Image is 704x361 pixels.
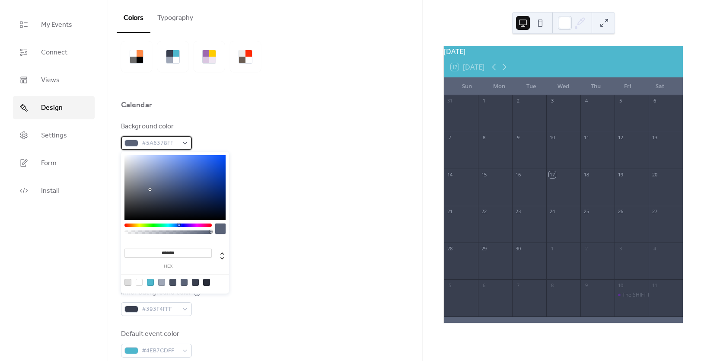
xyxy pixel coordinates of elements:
[515,78,547,95] div: Tue
[617,245,624,252] div: 3
[13,124,95,147] a: Settings
[549,134,555,141] div: 10
[41,48,67,58] span: Connect
[446,171,453,178] div: 14
[121,329,190,339] div: Default event color
[481,98,487,104] div: 1
[617,171,624,178] div: 19
[583,282,589,288] div: 9
[615,291,649,299] div: The SHIFT Manifestation Workshop
[446,208,453,215] div: 21
[583,98,589,104] div: 4
[203,279,210,286] div: rgb(41, 45, 57)
[549,171,555,178] div: 17
[41,186,59,196] span: Install
[651,98,658,104] div: 6
[549,98,555,104] div: 3
[136,279,143,286] div: rgb(255, 255, 255)
[121,288,191,298] div: Inner background color
[515,171,521,178] div: 16
[515,134,521,141] div: 9
[549,282,555,288] div: 8
[142,138,178,149] span: #5A6378FF
[13,13,95,36] a: My Events
[446,245,453,252] div: 28
[41,75,60,86] span: Views
[549,245,555,252] div: 1
[124,279,131,286] div: rgb(221, 221, 221)
[617,134,624,141] div: 12
[446,98,453,104] div: 31
[515,98,521,104] div: 2
[651,171,658,178] div: 20
[13,151,95,175] a: Form
[481,208,487,215] div: 22
[583,134,589,141] div: 11
[651,208,658,215] div: 27
[651,282,658,288] div: 11
[580,78,612,95] div: Thu
[515,208,521,215] div: 23
[481,171,487,178] div: 15
[41,158,57,169] span: Form
[617,282,624,288] div: 10
[446,282,453,288] div: 5
[483,78,515,95] div: Mon
[13,41,95,64] a: Connect
[41,131,67,141] span: Settings
[451,78,483,95] div: Sun
[41,103,63,113] span: Design
[548,78,580,95] div: Wed
[481,282,487,288] div: 6
[41,20,72,30] span: My Events
[481,134,487,141] div: 8
[583,171,589,178] div: 18
[481,245,487,252] div: 29
[644,78,676,95] div: Sat
[651,134,658,141] div: 13
[181,279,188,286] div: rgb(90, 99, 120)
[13,179,95,202] a: Install
[617,98,624,104] div: 5
[444,46,683,57] div: [DATE]
[142,304,178,315] span: #393F4FFF
[121,121,190,132] div: Background color
[124,264,212,269] label: hex
[147,279,154,286] div: rgb(78, 183, 205)
[192,279,199,286] div: rgb(57, 63, 79)
[158,279,165,286] div: rgb(159, 167, 183)
[169,279,176,286] div: rgb(73, 81, 99)
[583,208,589,215] div: 25
[583,245,589,252] div: 2
[142,346,178,356] span: #4EB7CDFF
[651,245,658,252] div: 4
[515,282,521,288] div: 7
[549,208,555,215] div: 24
[13,68,95,92] a: Views
[13,96,95,119] a: Design
[446,134,453,141] div: 7
[617,208,624,215] div: 26
[612,78,643,95] div: Fri
[121,100,152,110] div: Calendar
[515,245,521,252] div: 30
